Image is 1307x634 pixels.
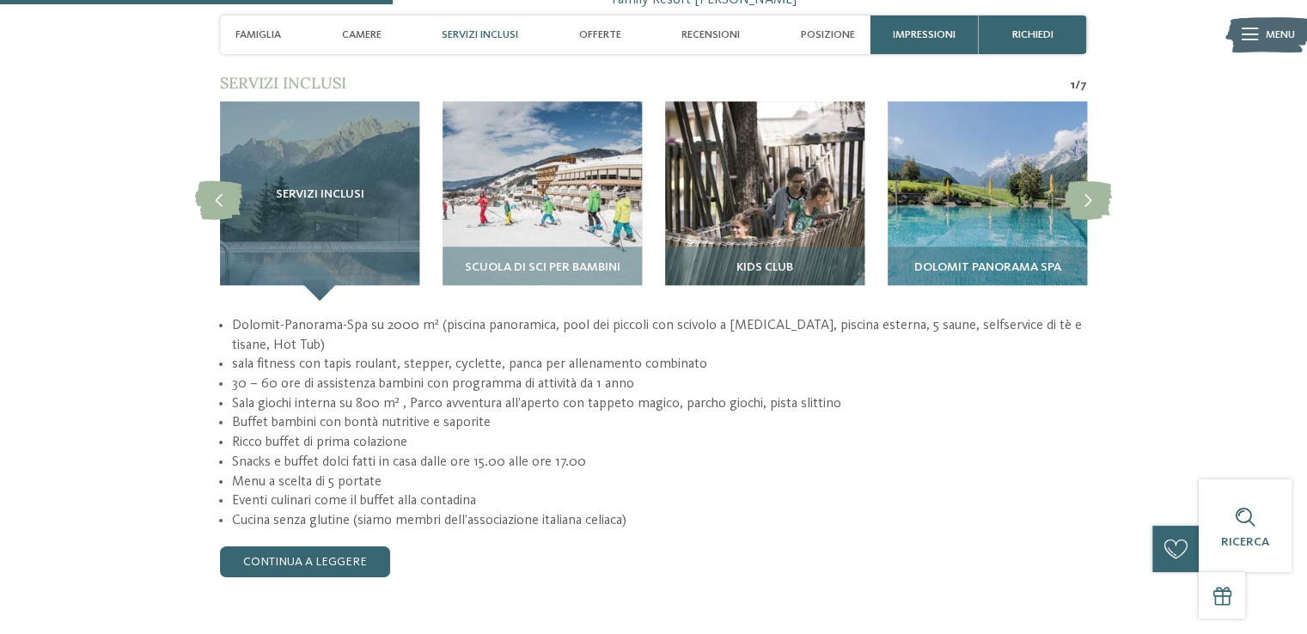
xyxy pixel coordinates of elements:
[220,546,390,577] a: continua a leggere
[275,188,363,202] span: Servizi inclusi
[579,28,621,41] span: Offerte
[1071,76,1075,94] span: 1
[232,453,1087,472] li: Snacks e buffet dolci fatti in casa dalle ore 15.00 alle ore 17.00
[801,28,855,41] span: Posizione
[232,511,1087,531] li: Cucina senza glutine (siamo membri dell’associazione italiana celiaca)
[232,413,1087,433] li: Buffet bambini con bontà nutritive e saporite
[342,28,382,41] span: Camere
[232,316,1087,355] li: Dolomit-Panorama-Spa su 2000 m² (piscina panoramica, pool dei piccoli con scivolo a [MEDICAL_DATA...
[464,261,620,275] span: Scuola di sci per bambini
[736,261,793,275] span: Kids Club
[232,355,1087,375] li: sala fitness con tapis roulant, stepper, cyclette, panca per allenamento combinato
[893,28,956,41] span: Impressioni
[232,394,1087,414] li: Sala giochi interna su 800 m² , Parco avventura all’aperto con tappeto magico, parcho giochi, pis...
[665,101,864,301] img: Il nostro family hotel a Sesto, il vostro rifugio sulle Dolomiti.
[442,28,518,41] span: Servizi inclusi
[888,101,1087,301] img: Il nostro family hotel a Sesto, il vostro rifugio sulle Dolomiti.
[220,73,346,93] span: Servizi inclusi
[913,261,1060,275] span: Dolomit Panorama SPA
[232,433,1087,453] li: Ricco buffet di prima colazione
[235,28,281,41] span: Famiglia
[1075,76,1080,94] span: /
[681,28,740,41] span: Recensioni
[1221,536,1269,548] span: Ricerca
[1012,28,1054,41] span: richiedi
[232,472,1087,492] li: Menu a scelta di 5 portate
[232,491,1087,511] li: Eventi culinari come il buffet alla contadina
[1080,76,1087,94] span: 7
[443,101,642,301] img: Il nostro family hotel a Sesto, il vostro rifugio sulle Dolomiti.
[232,375,1087,394] li: 30 – 60 ore di assistenza bambini con programma di attività da 1 anno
